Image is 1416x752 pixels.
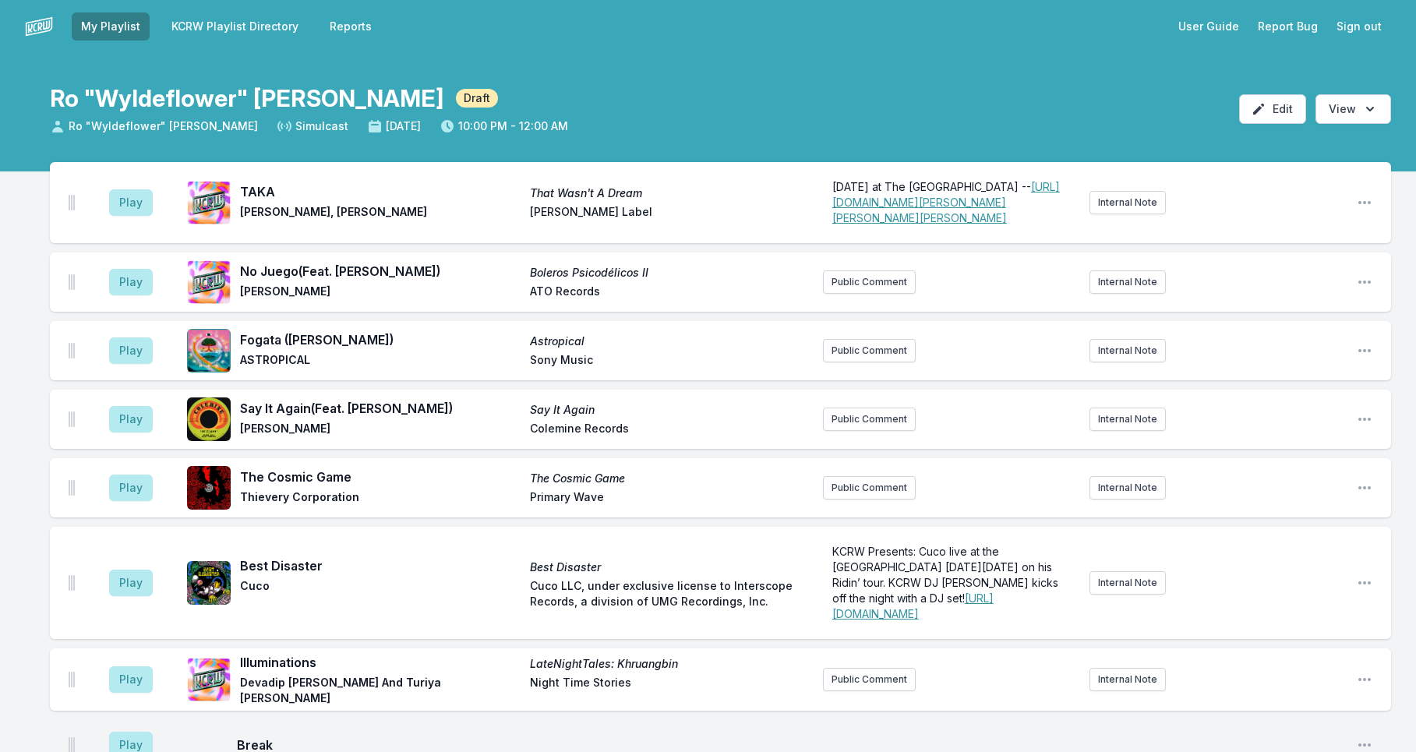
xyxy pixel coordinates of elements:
button: Internal Note [1089,668,1166,691]
span: KCRW Presents: Cuco live at the [GEOGRAPHIC_DATA] [DATE][DATE] on his Ridin’ tour. KCRW DJ [PERSO... [832,545,1061,605]
span: 10:00 PM - 12:00 AM [440,118,568,134]
img: logo-white-87cec1fa9cbef997252546196dc51331.png [25,12,53,41]
span: The Cosmic Game [530,471,810,486]
button: Internal Note [1089,571,1166,595]
img: Drag Handle [69,343,75,358]
span: Colemine Records [530,421,810,440]
span: Night Time Stories [530,675,810,706]
button: Open playlist item options [1357,672,1372,687]
span: LateNightTales: Khruangbin [530,656,810,672]
span: Primary Wave [530,489,810,508]
button: Public Comment [823,339,916,362]
span: [DATE] [367,118,421,134]
span: [PERSON_NAME] [240,284,521,302]
button: Open playlist item options [1357,480,1372,496]
span: [PERSON_NAME] [240,421,521,440]
button: Internal Note [1089,476,1166,500]
span: Draft [456,89,498,108]
span: Simulcast [277,118,348,134]
span: Astropical [530,334,810,349]
button: Play [109,189,153,216]
span: [PERSON_NAME] Label [530,204,810,223]
button: Public Comment [823,476,916,500]
span: Devadip [PERSON_NAME] And Turiya [PERSON_NAME] [240,675,521,706]
button: Internal Note [1089,270,1166,294]
img: That Wasn't A Dream [187,181,231,224]
button: Open playlist item options [1357,195,1372,210]
img: Astropical [187,329,231,372]
button: Play [109,269,153,295]
img: Drag Handle [69,411,75,427]
img: Drag Handle [69,672,75,687]
span: Sony Music [530,352,810,371]
button: Internal Note [1089,408,1166,431]
button: Play [109,406,153,432]
img: Drag Handle [69,195,75,210]
img: Drag Handle [69,274,75,290]
a: [URL][DOMAIN_NAME][PERSON_NAME][PERSON_NAME][PERSON_NAME] [832,180,1060,224]
button: Sign out [1327,12,1391,41]
span: Ro "Wyldeflower" [PERSON_NAME] [50,118,258,134]
button: Public Comment [823,408,916,431]
img: Drag Handle [69,480,75,496]
button: Play [109,666,153,693]
span: [DATE] at The [GEOGRAPHIC_DATA] -- [832,180,1031,193]
img: Drag Handle [69,575,75,591]
h1: Ro "Wyldeflower" [PERSON_NAME] [50,84,443,112]
span: Cuco LLC, under exclusive license to Interscope Records, a division of UMG Recordings, Inc. [530,578,810,609]
span: Boleros Psicodélicos II [530,265,810,281]
button: Internal Note [1089,191,1166,214]
button: Play [109,337,153,364]
span: ASTROPICAL [240,352,521,371]
a: KCRW Playlist Directory [162,12,308,41]
a: My Playlist [72,12,150,41]
img: LateNightTales: Khruangbin [187,658,231,701]
span: The Cosmic Game [240,468,521,486]
button: Open playlist item options [1357,411,1372,427]
span: Best Disaster [240,556,521,575]
button: Open playlist item options [1357,343,1372,358]
span: Fogata ([PERSON_NAME]) [240,330,521,349]
a: Report Bug [1248,12,1327,41]
span: TAKA [240,182,521,201]
img: Say It Again [187,397,231,441]
img: The Cosmic Game [187,466,231,510]
span: Illuminations [240,653,521,672]
span: Say It Again [530,402,810,418]
a: Reports [320,12,381,41]
button: Internal Note [1089,339,1166,362]
button: Open options [1315,94,1391,124]
span: Thievery Corporation [240,489,521,508]
span: ATO Records [530,284,810,302]
span: Say It Again (Feat. [PERSON_NAME]) [240,399,521,418]
button: Public Comment [823,270,916,294]
img: Best Disaster [187,561,231,605]
span: Cuco [240,578,521,609]
button: Edit [1239,94,1306,124]
button: Public Comment [823,668,916,691]
img: Boleros Psicodélicos II [187,260,231,304]
span: Best Disaster [530,560,810,575]
button: Play [109,570,153,596]
a: User Guide [1169,12,1248,41]
button: Open playlist item options [1357,274,1372,290]
span: [PERSON_NAME], [PERSON_NAME] [240,204,521,223]
span: No Juego (Feat. [PERSON_NAME]) [240,262,521,281]
span: That Wasn't A Dream [530,185,810,201]
button: Open playlist item options [1357,575,1372,591]
button: Play [109,475,153,501]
